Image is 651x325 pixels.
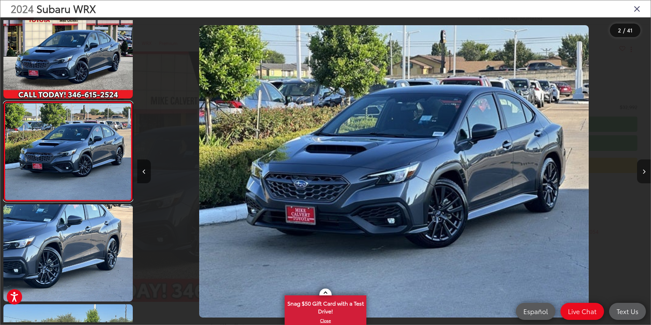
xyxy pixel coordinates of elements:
span: 2 [618,26,621,34]
a: Text Us [609,303,646,320]
span: 41 [627,26,633,34]
button: Next image [637,159,651,183]
img: 2024 Subaru WRX Premium [2,0,134,99]
div: 2024 Subaru WRX Premium 1 [137,25,651,318]
i: Close gallery [634,4,640,13]
span: Español [520,307,551,315]
span: Live Chat [565,307,600,315]
span: / [622,28,626,33]
img: 2024 Subaru WRX Premium [199,25,589,318]
span: Subaru WRX [36,1,96,16]
span: 2024 [11,1,34,16]
a: Español [516,303,555,320]
img: 2024 Subaru WRX Premium [4,103,132,200]
span: Snag $50 Gift Card with a Test Drive! [285,296,366,317]
img: 2024 Subaru WRX Premium [2,203,134,303]
button: Previous image [137,159,151,183]
span: Text Us [613,307,642,315]
a: Live Chat [560,303,604,320]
